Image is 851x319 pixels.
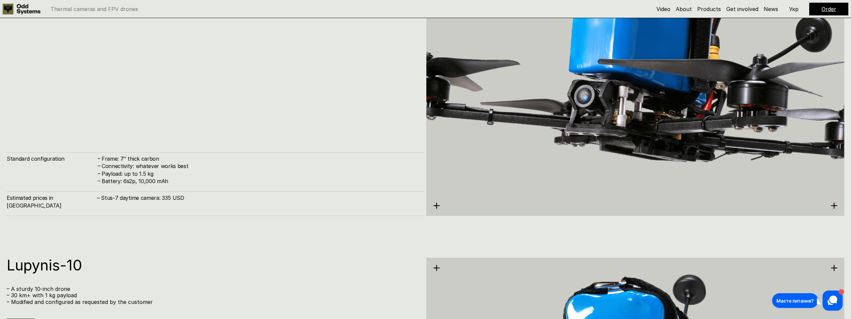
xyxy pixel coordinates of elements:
p: Укр [789,6,799,12]
iframe: HelpCrunch [770,289,844,312]
a: Get involved [726,6,758,12]
h4: Battery: 6s2p, 10,000 mAh [102,177,418,185]
a: News [764,6,778,12]
h4: Connectivity: whatever works best [102,162,418,170]
h1: Lupynis-10 [7,258,418,272]
h4: – Stus-7 daytime camera: 335 USD [97,194,418,202]
a: About [676,6,692,12]
h4: – [98,162,100,169]
h4: Payload: up to 1.5 kg [102,170,418,177]
h4: Frame: 7’’ thick carbon [102,155,418,162]
h4: Standard configuration [7,155,97,162]
p: Thermal cameras and FPV drones [50,6,138,12]
a: Video [656,6,670,12]
a: Products [697,6,721,12]
h4: – [98,170,100,177]
p: – A sturdy 10-inch drone [7,286,418,292]
a: Order [822,6,836,12]
p: – 30 km+ with 1 kg payload [7,292,418,299]
p: – Modified and configured as requested by the customer [7,299,418,305]
h4: Estimated prices in [GEOGRAPHIC_DATA] [7,194,97,209]
h4: – [98,155,100,162]
h4: – [98,177,100,184]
